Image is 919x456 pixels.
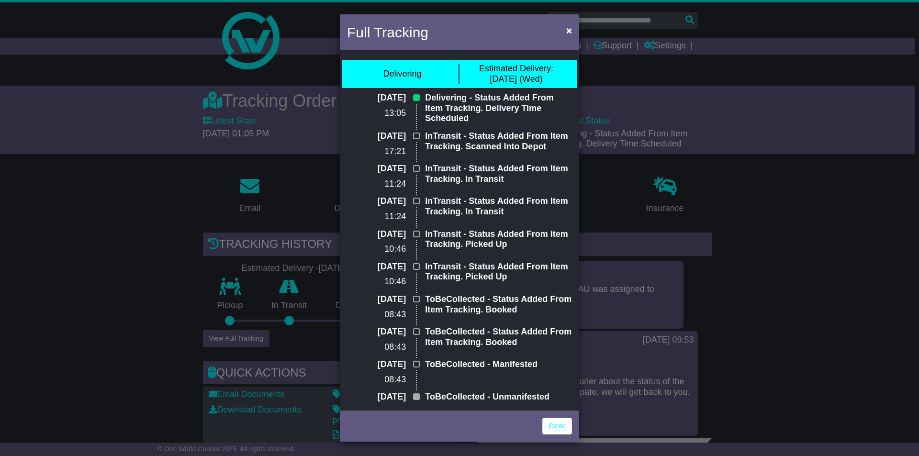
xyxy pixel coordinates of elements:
[425,392,572,402] p: ToBeCollected - Unmanifested
[347,164,406,174] p: [DATE]
[347,244,406,255] p: 10:46
[347,359,406,370] p: [DATE]
[347,108,406,119] p: 13:05
[566,25,572,36] span: ×
[347,342,406,353] p: 08:43
[347,131,406,142] p: [DATE]
[479,64,553,84] div: [DATE] (Wed)
[425,164,572,184] p: InTransit - Status Added From Item Tracking. In Transit
[347,211,406,222] p: 11:24
[347,229,406,240] p: [DATE]
[347,277,406,287] p: 10:46
[425,229,572,250] p: InTransit - Status Added From Item Tracking. Picked Up
[383,69,421,79] div: Delivering
[425,294,572,315] p: ToBeCollected - Status Added From Item Tracking. Booked
[425,262,572,282] p: InTransit - Status Added From Item Tracking. Picked Up
[347,262,406,272] p: [DATE]
[347,22,428,43] h4: Full Tracking
[347,407,406,418] p: 08:43
[425,93,572,124] p: Delivering - Status Added From Item Tracking. Delivery Time Scheduled
[347,327,406,337] p: [DATE]
[479,64,553,73] span: Estimated Delivery:
[347,392,406,402] p: [DATE]
[425,196,572,217] p: InTransit - Status Added From Item Tracking. In Transit
[347,146,406,157] p: 17:21
[347,375,406,385] p: 08:43
[425,131,572,152] p: InTransit - Status Added From Item Tracking. Scanned Into Depot
[347,179,406,189] p: 11:24
[561,21,577,40] button: Close
[347,310,406,320] p: 08:43
[542,418,572,434] a: Close
[347,196,406,207] p: [DATE]
[347,294,406,305] p: [DATE]
[425,327,572,347] p: ToBeCollected - Status Added From Item Tracking. Booked
[347,93,406,103] p: [DATE]
[425,359,572,370] p: ToBeCollected - Manifested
